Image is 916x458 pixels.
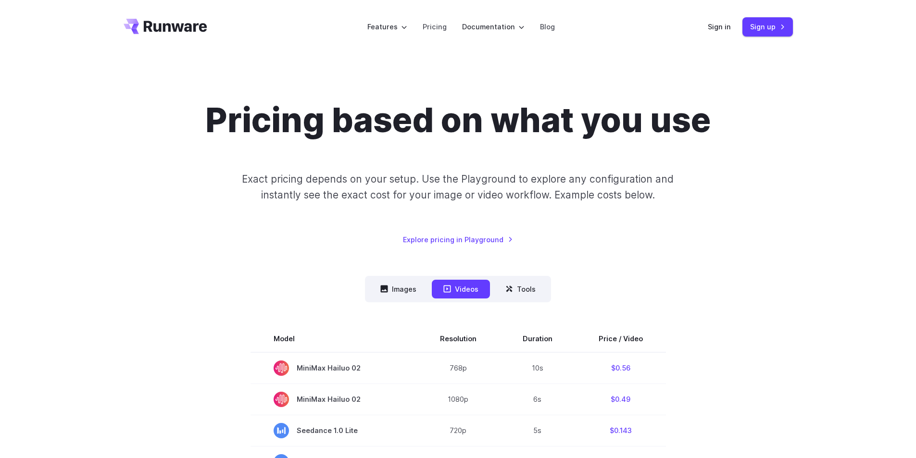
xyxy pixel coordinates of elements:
h1: Pricing based on what you use [205,100,711,140]
button: Videos [432,280,490,298]
td: 1080p [417,384,500,415]
th: Model [251,325,417,352]
button: Tools [494,280,547,298]
th: Resolution [417,325,500,352]
label: Features [367,21,407,32]
td: 6s [500,384,576,415]
a: Pricing [423,21,447,32]
th: Duration [500,325,576,352]
td: 720p [417,415,500,446]
button: Images [369,280,428,298]
span: MiniMax Hailuo 02 [274,360,394,376]
label: Documentation [462,21,525,32]
td: $0.56 [576,352,666,384]
a: Explore pricing in Playground [403,234,513,245]
a: Go to / [124,19,207,34]
a: Blog [540,21,555,32]
td: $0.143 [576,415,666,446]
span: MiniMax Hailuo 02 [274,392,394,407]
td: $0.49 [576,384,666,415]
th: Price / Video [576,325,666,352]
td: 768p [417,352,500,384]
td: 10s [500,352,576,384]
a: Sign up [742,17,793,36]
p: Exact pricing depends on your setup. Use the Playground to explore any configuration and instantl... [224,171,692,203]
td: 5s [500,415,576,446]
span: Seedance 1.0 Lite [274,423,394,438]
a: Sign in [708,21,731,32]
